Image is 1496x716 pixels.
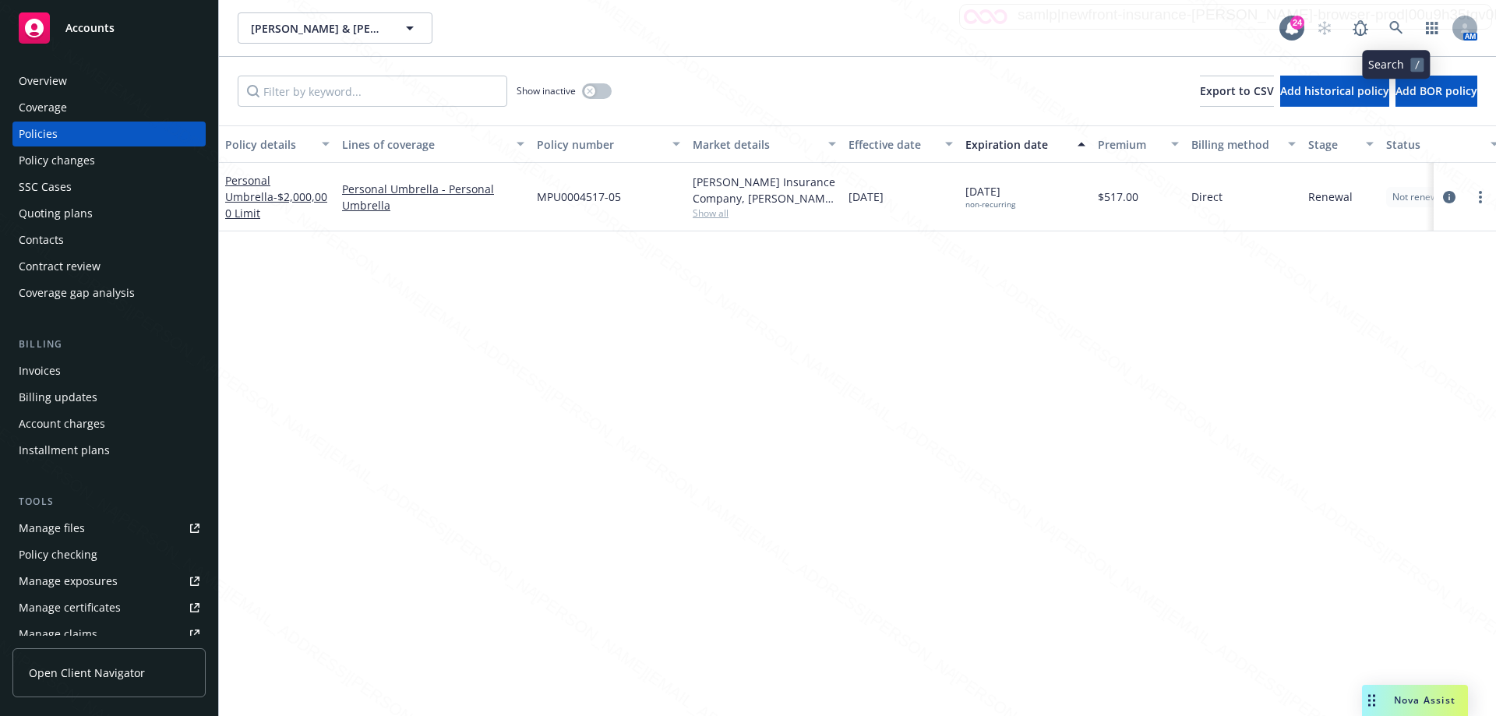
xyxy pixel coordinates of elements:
span: [PERSON_NAME] & [PERSON_NAME] [251,20,386,37]
div: Installment plans [19,438,110,463]
a: Billing updates [12,385,206,410]
div: Contract review [19,254,101,279]
a: Invoices [12,358,206,383]
span: Direct [1191,189,1223,205]
button: Add historical policy [1280,76,1389,107]
span: Open Client Navigator [29,665,145,681]
span: Add BOR policy [1395,83,1477,98]
div: Policy changes [19,148,95,173]
a: Search [1381,12,1412,44]
a: Contract review [12,254,206,279]
div: Manage files [19,516,85,541]
span: Add historical policy [1280,83,1389,98]
span: [DATE] [849,189,884,205]
a: more [1471,188,1490,206]
a: Personal Umbrella [225,173,327,220]
a: circleInformation [1440,188,1459,206]
a: Policy changes [12,148,206,173]
button: Lines of coverage [336,125,531,163]
div: Coverage [19,95,67,120]
a: Start snowing [1309,12,1340,44]
span: Export to CSV [1200,83,1274,98]
button: [PERSON_NAME] & [PERSON_NAME] [238,12,432,44]
span: - $2,000,000 Limit [225,189,327,220]
div: Billing updates [19,385,97,410]
a: Manage exposures [12,569,206,594]
div: Premium [1098,136,1162,153]
button: Effective date [842,125,959,163]
a: Installment plans [12,438,206,463]
a: Personal Umbrella - Personal Umbrella [342,181,524,213]
a: Coverage gap analysis [12,280,206,305]
div: SSC Cases [19,175,72,199]
button: Nova Assist [1362,685,1468,716]
span: Show all [693,206,836,220]
div: Tools [12,494,206,510]
span: [DATE] [965,183,1015,210]
a: Manage files [12,516,206,541]
button: Export to CSV [1200,76,1274,107]
div: Policy checking [19,542,97,567]
div: Effective date [849,136,936,153]
button: Add BOR policy [1395,76,1477,107]
span: $517.00 [1098,189,1138,205]
div: Quoting plans [19,201,93,226]
button: Billing method [1185,125,1302,163]
a: Switch app [1417,12,1448,44]
a: SSC Cases [12,175,206,199]
a: Account charges [12,411,206,436]
div: Status [1386,136,1481,153]
div: 24 [1290,16,1304,30]
a: Quoting plans [12,201,206,226]
span: MPU0004517-05 [537,189,621,205]
span: Nova Assist [1394,693,1455,707]
div: Expiration date [965,136,1068,153]
div: Billing [12,337,206,352]
button: Policy number [531,125,686,163]
div: Stage [1308,136,1357,153]
span: Not renewing [1392,190,1451,204]
a: Policies [12,122,206,146]
span: Show inactive [517,84,576,97]
div: Overview [19,69,67,93]
a: Policy checking [12,542,206,567]
div: Policies [19,122,58,146]
a: Report a Bug [1345,12,1376,44]
div: Billing method [1191,136,1279,153]
a: Accounts [12,6,206,50]
div: [PERSON_NAME] Insurance Company, [PERSON_NAME] Insurance [693,174,836,206]
div: non-recurring [965,199,1015,210]
div: Manage claims [19,622,97,647]
input: Filter by keyword... [238,76,507,107]
span: Accounts [65,22,115,34]
div: Manage certificates [19,595,121,620]
a: Manage certificates [12,595,206,620]
div: Coverage gap analysis [19,280,135,305]
button: Expiration date [959,125,1092,163]
a: Overview [12,69,206,93]
span: Renewal [1308,189,1353,205]
div: Drag to move [1362,685,1381,716]
div: Manage exposures [19,569,118,594]
button: Policy details [219,125,336,163]
div: Account charges [19,411,105,436]
div: Invoices [19,358,61,383]
button: Premium [1092,125,1185,163]
button: Stage [1302,125,1380,163]
button: Market details [686,125,842,163]
div: Lines of coverage [342,136,507,153]
div: Market details [693,136,819,153]
a: Contacts [12,227,206,252]
div: Policy details [225,136,312,153]
a: Manage claims [12,622,206,647]
div: Contacts [19,227,64,252]
a: Coverage [12,95,206,120]
div: Policy number [537,136,663,153]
